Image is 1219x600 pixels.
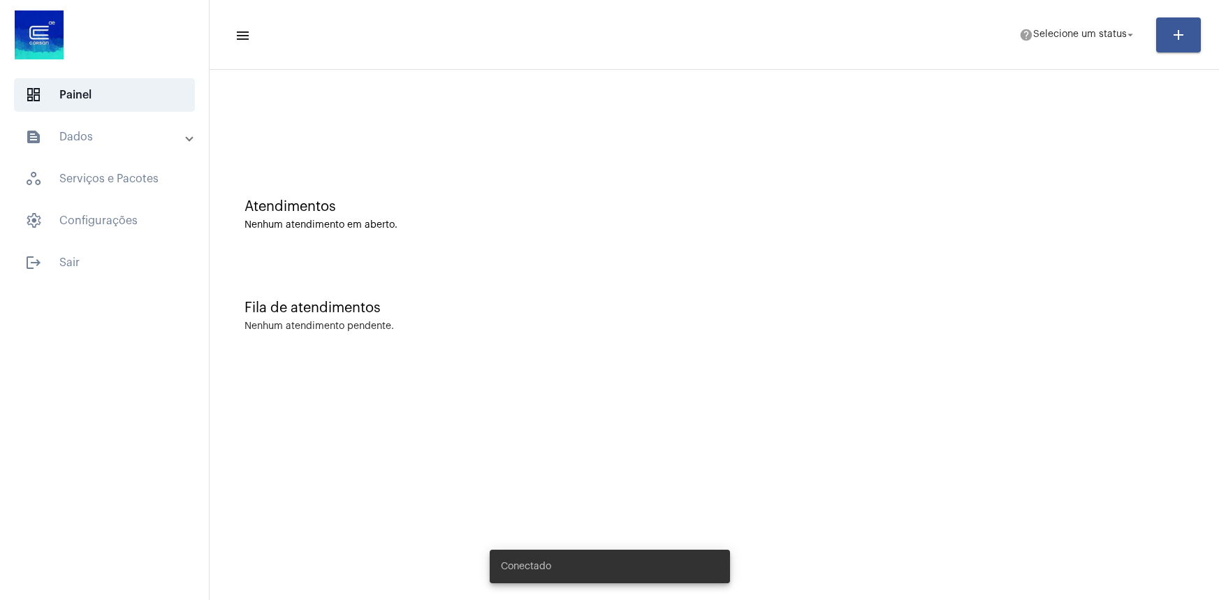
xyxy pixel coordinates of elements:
[14,246,195,279] span: Sair
[25,129,42,145] mat-icon: sidenav icon
[8,120,209,154] mat-expansion-panel-header: sidenav iconDados
[1033,30,1127,40] span: Selecione um status
[25,212,42,229] span: sidenav icon
[244,321,394,332] div: Nenhum atendimento pendente.
[25,170,42,187] span: sidenav icon
[11,7,67,63] img: d4669ae0-8c07-2337-4f67-34b0df7f5ae4.jpeg
[25,129,187,145] mat-panel-title: Dados
[1124,29,1137,41] mat-icon: arrow_drop_down
[14,78,195,112] span: Painel
[501,559,551,573] span: Conectado
[1019,28,1033,42] mat-icon: help
[14,204,195,237] span: Configurações
[25,254,42,271] mat-icon: sidenav icon
[235,27,249,44] mat-icon: sidenav icon
[14,162,195,196] span: Serviços e Pacotes
[1011,21,1145,49] button: Selecione um status
[244,199,1184,214] div: Atendimentos
[25,87,42,103] span: sidenav icon
[244,220,1184,231] div: Nenhum atendimento em aberto.
[244,300,1184,316] div: Fila de atendimentos
[1170,27,1187,43] mat-icon: add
